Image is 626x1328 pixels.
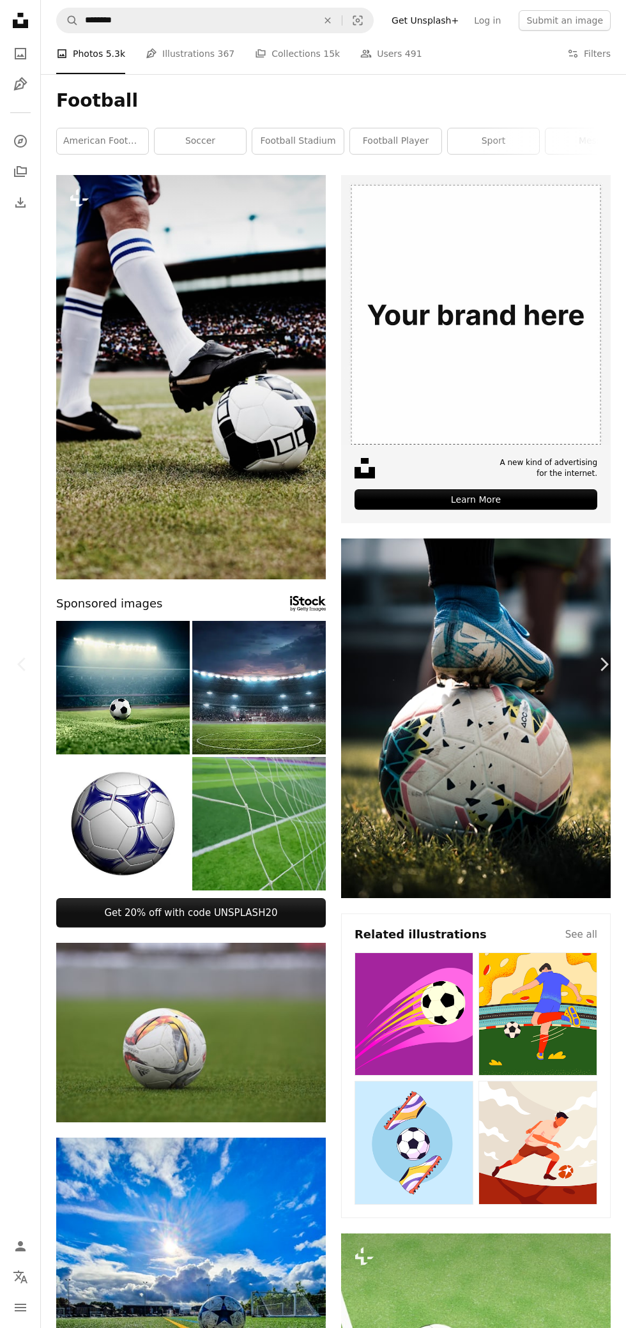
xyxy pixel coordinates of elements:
a: A new kind of advertisingfor the internet.Learn More [341,175,611,523]
img: Green Empty football pitch [192,757,326,890]
a: Log in / Sign up [8,1233,33,1259]
a: football player [350,128,441,154]
img: file-1635990775102-c9800842e1cdimage [341,175,611,445]
a: sport [448,128,539,154]
a: Explore [8,128,33,154]
span: Sponsored images [56,595,162,613]
a: Illustrations 367 [146,33,234,74]
span: 491 [405,47,422,61]
button: Visual search [342,8,373,33]
h1: Football [56,89,611,112]
a: Collections [8,159,33,185]
img: premium_vector-1719247619350-3c59236f723e [355,1081,473,1205]
a: soccer [155,128,246,154]
a: white and blue soccer ball on green grass field [341,712,611,724]
button: Search Unsplash [57,8,79,33]
button: Language [8,1264,33,1290]
img: premium_vector-1716983377541-2192e15344a5 [478,952,597,1076]
a: Download History [8,190,33,215]
form: Find visuals sitewide [56,8,374,33]
img: a soccer ball sitting on top of a lush green field [56,175,326,579]
img: white and blue soccer ball on green grass field [341,538,611,898]
button: Clear [314,8,342,33]
a: Log in [466,10,508,31]
a: Next [581,603,626,726]
div: Learn More [355,489,597,510]
img: file-1631678316303-ed18b8b5cb9cimage [355,458,375,478]
a: Illustrations [8,72,33,97]
a: See all [565,927,597,942]
a: a soccer ball sitting on top of a lush green field [56,371,326,383]
h4: Related illustrations [355,927,487,942]
span: A new kind of advertising for the internet. [500,457,597,479]
a: white and gray Adidas soccerball on lawn grass [56,1027,326,1038]
img: View of soccer ball on athletic field in stadium arena [56,621,190,754]
a: Get 20% off with code UNSPLASH20 [56,898,326,927]
a: Get Unsplash+ [384,10,466,31]
a: Users 491 [360,33,422,74]
button: Filters [567,33,611,74]
a: american football [57,128,148,154]
img: An isolated soccer ball on white [56,757,190,890]
img: Football Ground [192,621,326,754]
span: 15k [323,47,340,61]
img: premium_vector-1719301147672-c5c9dd774a5a [478,1081,597,1205]
a: Collections 15k [255,33,340,74]
button: Menu [8,1295,33,1320]
button: Submit an image [519,10,611,31]
a: football stadium [252,128,344,154]
a: blue and grey soccer ball on green field under white and blue sky during daytime [56,1311,326,1323]
img: white and gray Adidas soccerball on lawn grass [56,943,326,1122]
span: 367 [218,47,235,61]
img: premium_vector-1721089734329-50377b223e3c [355,952,473,1076]
a: Photos [8,41,33,66]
